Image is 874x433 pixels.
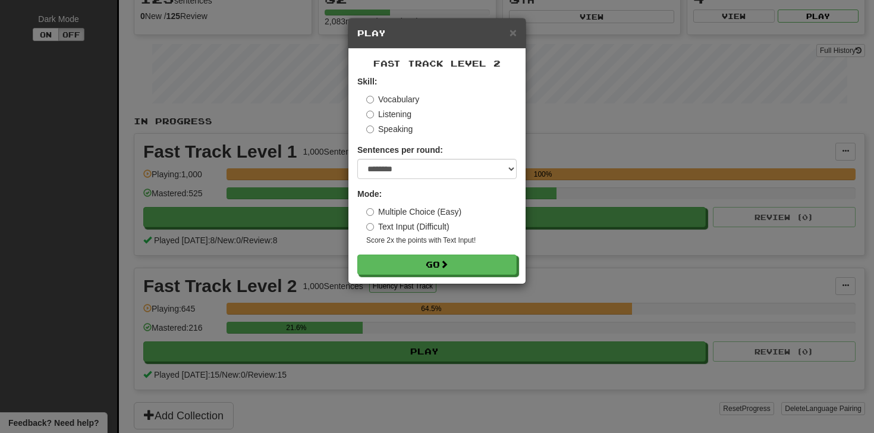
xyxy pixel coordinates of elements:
span: × [510,26,517,39]
label: Multiple Choice (Easy) [366,206,461,218]
input: Vocabulary [366,96,374,103]
strong: Skill: [357,77,377,86]
label: Sentences per round: [357,144,443,156]
label: Speaking [366,123,413,135]
small: Score 2x the points with Text Input ! [366,236,517,246]
strong: Mode: [357,189,382,199]
span: Fast Track Level 2 [373,58,501,68]
label: Listening [366,108,411,120]
input: Text Input (Difficult) [366,223,374,231]
label: Vocabulary [366,93,419,105]
button: Go [357,255,517,275]
button: Close [510,26,517,39]
label: Text Input (Difficult) [366,221,449,233]
h5: Play [357,27,517,39]
input: Speaking [366,125,374,133]
input: Listening [366,111,374,118]
input: Multiple Choice (Easy) [366,208,374,216]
